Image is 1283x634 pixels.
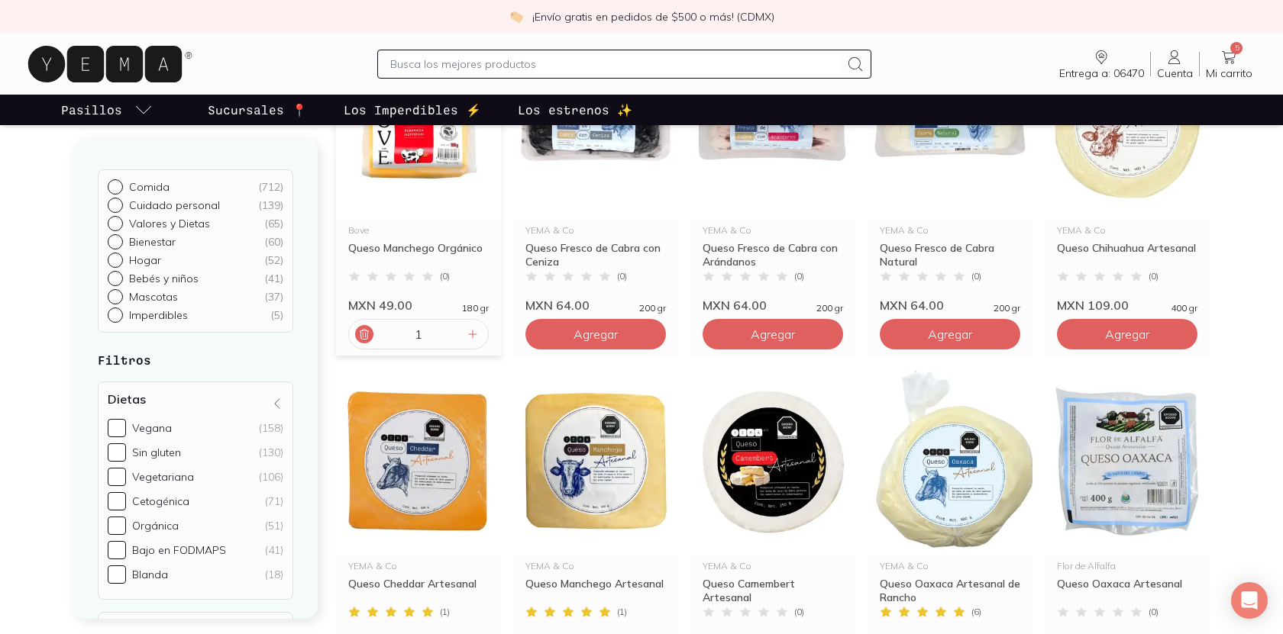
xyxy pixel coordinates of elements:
[265,494,283,508] div: (71)
[751,327,795,342] span: Agregar
[98,352,151,367] strong: Filtros
[264,235,283,249] div: ( 60 )
[513,32,678,313] a: Queso Cabra Ceniza YEMAYEMA & CoQueso Fresco de Cabra con Ceniza(0)MXN 64.00200 gr
[1057,241,1197,269] div: Queso Chihuahua Artesanal
[1200,48,1259,80] a: 5Mi carrito
[259,470,283,484] div: (106)
[208,101,307,119] p: Sucursales 📍
[525,577,666,604] div: Queso Manchego Artesanal
[1230,42,1243,54] span: 5
[129,253,161,267] p: Hogar
[690,368,855,555] img: Queso Camembert
[348,226,489,235] div: Bove
[132,568,168,581] div: Blanda
[1171,304,1197,313] span: 400 gr
[132,446,181,459] div: Sin gluten
[703,319,843,349] button: Agregar
[868,368,1033,555] img: oaxaca
[108,517,126,535] input: Orgánica(51)
[440,272,450,281] span: ( 0 )
[265,519,283,533] div: (51)
[1057,577,1197,604] div: Queso Oaxaca Artesanal
[108,419,126,437] input: Vegana(158)
[525,241,666,269] div: Queso Fresco de Cabra con Ceniza
[108,391,146,407] h4: Dietas
[880,226,1020,235] div: YEMA & Co
[336,32,501,313] a: 33889 Queso Manchego Orgánico BoveBoveQueso Manchego Orgánico(0)MXN 49.00180 gr
[794,607,804,616] span: ( 0 )
[617,272,627,281] span: ( 0 )
[880,298,944,313] span: MXN 64.00
[1149,272,1159,281] span: ( 0 )
[270,308,283,322] div: ( 5 )
[1059,66,1144,80] span: Entrega a: 06470
[518,101,632,119] p: Los estrenos ✨
[1105,327,1149,342] span: Agregar
[1157,66,1193,80] span: Cuenta
[258,198,283,212] div: ( 139 )
[108,443,126,462] input: Sin gluten(130)
[1151,48,1199,80] a: Cuenta
[108,468,126,486] input: Vegetariana(106)
[1053,48,1150,80] a: Entrega a: 06470
[1057,319,1197,349] button: Agregar
[108,492,126,510] input: Cetogénica(71)
[971,272,981,281] span: ( 0 )
[1057,298,1129,313] span: MXN 109.00
[129,235,176,249] p: Bienestar
[129,272,199,285] p: Bebés y niños
[525,562,666,571] div: YEMA & Co
[129,180,170,194] p: Comida
[259,446,283,459] div: (130)
[344,101,481,119] p: Los Imperdibles ⚡️
[265,568,283,581] div: (18)
[880,577,1020,604] div: Queso Oaxaca Artesanal de Rancho
[132,494,189,508] div: Cetogénica
[703,577,843,604] div: Queso Camembert Artesanal
[868,32,1033,313] a: Queso Cabra natural YEMAYEMA & CoQueso Fresco de Cabra Natural(0)MXN 64.00200 gr
[1231,582,1268,619] div: Open Intercom Messenger
[390,55,839,73] input: Busca los mejores productos
[617,607,627,616] span: ( 1 )
[880,241,1020,269] div: Queso Fresco de Cabra Natural
[525,319,666,349] button: Agregar
[513,368,678,555] img: Queso Manchego
[928,327,972,342] span: Agregar
[509,10,523,24] img: check
[348,298,412,313] span: MXN 49.00
[1149,607,1159,616] span: ( 0 )
[525,298,590,313] span: MXN 64.00
[205,95,310,125] a: Sucursales 📍
[264,272,283,285] div: ( 41 )
[265,543,283,557] div: (41)
[703,562,843,571] div: YEMA & Co
[259,421,283,435] div: (158)
[994,304,1020,313] span: 200 gr
[880,562,1020,571] div: YEMA & Co
[132,470,194,484] div: Vegetariana
[971,607,981,616] span: ( 6 )
[129,217,210,230] p: Valores y Dietas
[690,32,855,313] a: Queso Cabra Arandano YEMAYEMA & CoQueso Fresco de Cabra con Arándanos(0)MXN 64.00200 gr
[703,298,767,313] span: MXN 64.00
[532,9,774,24] p: ¡Envío gratis en pedidos de $500 o más! (CDMX)
[348,562,489,571] div: YEMA & Co
[341,95,484,125] a: Los Imperdibles ⚡️
[129,198,220,212] p: Cuidado personal
[703,241,843,269] div: Queso Fresco de Cabra con Arándanos
[794,272,804,281] span: ( 0 )
[462,304,489,313] span: 180 gr
[348,577,489,604] div: Queso Cheddar Artesanal
[129,308,188,322] p: Imperdibles
[98,381,293,600] div: Dietas
[258,180,283,194] div: ( 712 )
[868,32,1033,220] img: Queso Cabra natural YEMA
[1057,226,1197,235] div: YEMA & Co
[132,543,226,557] div: Bajo en FODMAPS
[132,421,172,435] div: Vegana
[525,226,666,235] div: YEMA & Co
[440,607,450,616] span: ( 1 )
[1057,562,1197,571] div: Flor de Alfalfa
[690,32,855,220] img: Queso Cabra Arandano YEMA
[1045,32,1210,220] img: Queso Chihuahua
